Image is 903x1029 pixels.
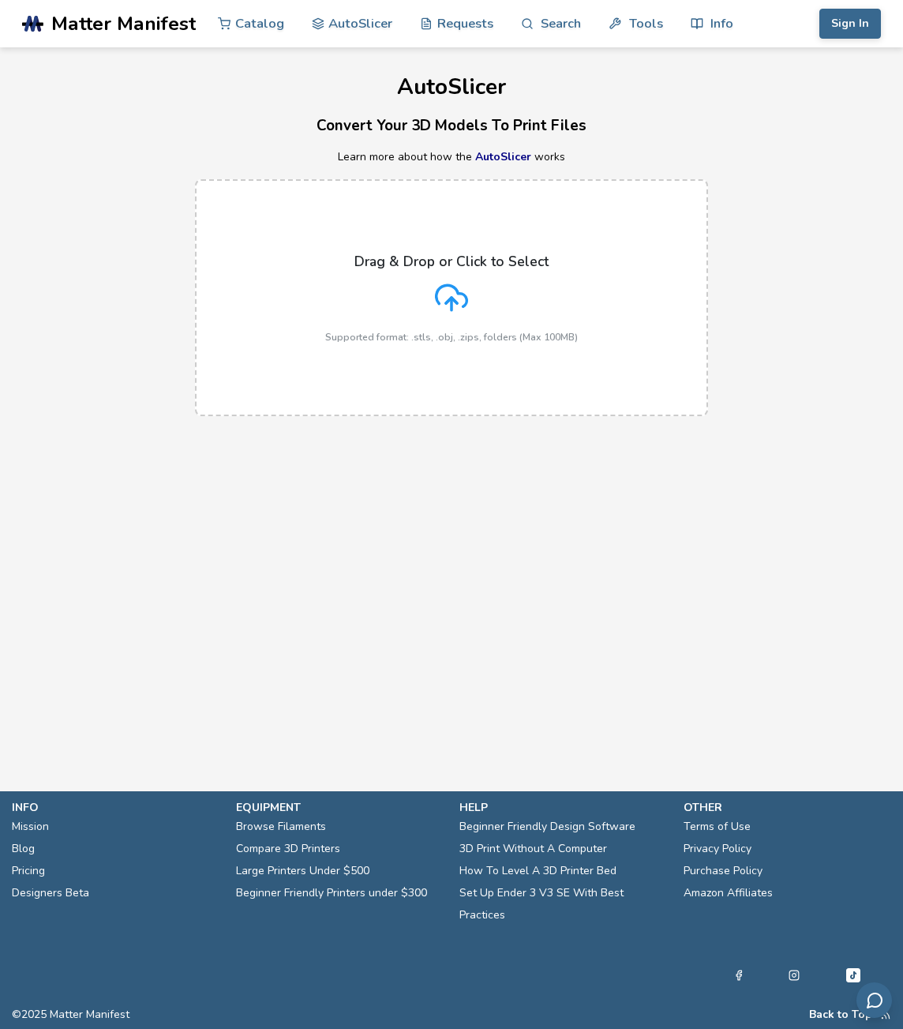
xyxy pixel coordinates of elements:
a: Tiktok [844,966,863,985]
a: Privacy Policy [684,838,751,860]
p: other [684,799,892,816]
span: © 2025 Matter Manifest [12,1008,129,1021]
a: Mission [12,816,49,838]
button: Back to Top [809,1008,872,1021]
a: Blog [12,838,35,860]
a: AutoSlicer [475,149,531,164]
button: Send feedback via email [856,982,892,1018]
a: Beginner Friendly Design Software [459,816,635,838]
a: Pricing [12,860,45,882]
p: Drag & Drop or Click to Select [354,253,549,269]
a: Set Up Ender 3 V3 SE With Best Practices [459,882,668,926]
a: Beginner Friendly Printers under $300 [236,882,427,904]
a: Purchase Policy [684,860,762,882]
a: Terms of Use [684,816,751,838]
p: info [12,799,220,816]
a: Compare 3D Printers [236,838,340,860]
a: Designers Beta [12,882,89,904]
p: Supported format: .stls, .obj, .zips, folders (Max 100MB) [325,332,578,343]
a: Browse Filaments [236,816,326,838]
span: Matter Manifest [51,13,196,35]
a: Large Printers Under $500 [236,860,369,882]
a: Facebook [733,966,744,985]
a: How To Level A 3D Printer Bed [459,860,616,882]
a: 3D Print Without A Computer [459,838,607,860]
a: Amazon Affiliates [684,882,773,904]
button: Sign In [819,9,881,39]
a: RSS Feed [880,1008,891,1021]
p: equipment [236,799,444,816]
a: Instagram [789,966,800,985]
p: help [459,799,668,816]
